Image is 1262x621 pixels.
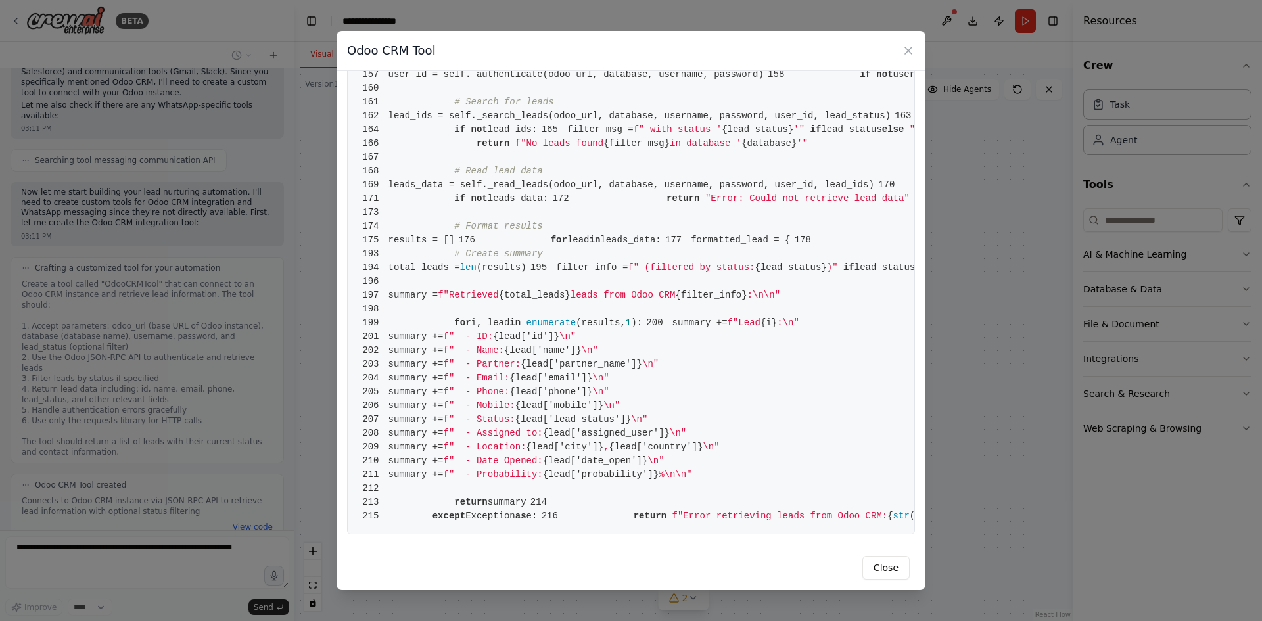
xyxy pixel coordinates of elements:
span: 200 [642,316,672,330]
span: summary += [388,331,444,342]
span: 'lead_status' [548,414,620,425]
span: 211 [358,468,388,482]
span: {lead[ [515,414,548,425]
span: i, lead [471,317,510,328]
span: in [589,235,600,245]
span: return [477,138,509,149]
span: f" - Name: [444,345,504,356]
span: if [843,262,854,273]
span: summary += [388,400,444,411]
span: f"Retrieved [438,290,498,300]
span: summary += [388,345,444,356]
h3: Odoo CRM Tool [347,41,436,60]
span: 172 [548,192,578,206]
span: 'assigned_user' [576,428,659,438]
span: ]} [592,442,603,452]
span: else [882,124,904,135]
span: 'name' [537,345,570,356]
span: 207 [358,413,388,426]
span: 161 [358,95,388,109]
span: \n" [703,442,719,452]
span: {lead[ [526,442,559,452]
span: str [893,511,910,521]
span: 'date_open' [576,455,636,466]
span: Exception [465,511,515,521]
span: ]} [571,345,582,356]
span: 167 [358,150,388,164]
span: for [551,235,567,245]
span: 164 [358,123,388,137]
span: summary += [388,386,444,397]
span: summary += [388,428,444,438]
span: ]} [548,331,559,342]
span: f" - ID: [444,331,494,342]
span: (e)} [910,511,932,521]
span: 215 [358,509,388,523]
span: summary [488,497,526,507]
span: f" - Assigned to: [444,428,543,438]
span: 208 [358,426,388,440]
span: {i} [760,317,777,328]
span: 205 [358,385,388,399]
span: 210 [358,454,388,468]
span: ]} [582,373,593,383]
span: for [454,317,471,328]
span: '" [793,124,805,135]
span: results = [] [358,235,454,245]
span: 171 [358,192,388,206]
span: 174 [358,219,388,233]
span: 197 [358,288,388,302]
span: 212 [358,482,388,495]
span: ]} [647,469,659,480]
span: # Format results [454,221,542,231]
button: Close [862,556,910,580]
span: f"No leads found [515,138,603,149]
span: 'email' [543,373,582,383]
span: lead_ids = self._search_leads(odoo_url, database, username, password, user_id, lead_status) [358,110,891,121]
span: 195 [526,261,557,275]
span: :\n\n" [747,290,780,300]
span: {total_leads} [499,290,571,300]
span: 'probability' [576,469,647,480]
span: {lead[ [521,359,553,369]
span: \n" [603,400,620,411]
span: user_id: [893,69,937,80]
span: {lead_status} [755,262,827,273]
span: formatted_lead = { [661,235,791,245]
span: len [460,262,477,273]
span: return [454,497,487,507]
span: not [471,193,488,204]
span: ]} [631,359,642,369]
span: (results) [477,262,526,273]
span: # Create summary [454,248,542,259]
span: 213 [358,495,388,509]
span: 177 [661,233,691,247]
span: leads from Odoo CRM [571,290,676,300]
span: 'city' [559,442,592,452]
span: summary += [672,317,728,328]
span: %\n\n" [659,469,691,480]
span: 193 [358,247,388,261]
span: )" [827,262,838,273]
span: in database ' [670,138,741,149]
span: lead_ids: [488,124,538,135]
span: 176 [454,233,484,247]
span: {filter_msg} [603,138,670,149]
span: f" - Probability: [444,469,543,480]
span: {lead[ [509,373,542,383]
span: summary += [388,442,444,452]
span: 201 [358,330,388,344]
span: 160 [358,81,388,95]
span: leads_data: [488,193,548,204]
span: 194 [358,261,388,275]
span: 157 [358,68,388,81]
span: total_leads = [388,262,460,273]
span: 1 [626,317,631,328]
span: 216 [537,509,567,523]
span: "Error: Could not retrieve lead data" [705,193,910,204]
span: 173 [358,206,388,219]
span: \n" [642,359,659,369]
span: {lead[ [543,428,576,438]
span: {filter_info} [675,290,747,300]
span: 170 [874,178,904,192]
